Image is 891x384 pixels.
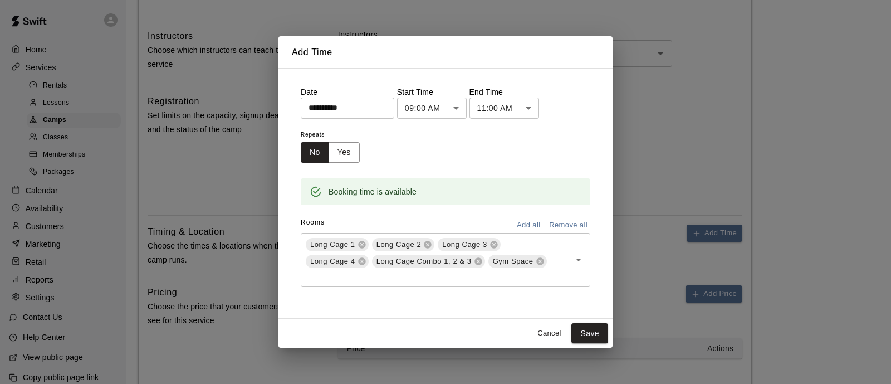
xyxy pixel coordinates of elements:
p: Date [301,86,394,98]
div: Gym Space [488,255,547,268]
button: No [301,142,329,163]
div: outlined button group [301,142,360,163]
span: Long Cage 4 [306,256,360,267]
span: Long Cage 2 [372,239,426,250]
span: Long Cage 1 [306,239,360,250]
div: Long Cage 4 [306,255,369,268]
button: Add all [511,217,546,234]
h2: Add Time [278,36,613,69]
div: Booking time is available [329,182,417,202]
p: Start Time [397,86,467,98]
div: 11:00 AM [469,98,539,118]
div: Long Cage 3 [438,238,501,251]
input: Choose date, selected date is Sep 29, 2025 [301,98,386,118]
span: Repeats [301,128,369,143]
button: Yes [329,142,360,163]
div: 09:00 AM [397,98,467,118]
button: Cancel [531,325,567,342]
div: Long Cage 1 [306,238,369,251]
button: Remove all [546,217,590,234]
button: Open [571,252,586,268]
div: Long Cage Combo 1, 2 & 3 [372,255,485,268]
span: Rooms [301,218,325,226]
span: Gym Space [488,256,538,267]
button: Save [571,323,608,344]
span: Long Cage 3 [438,239,492,250]
span: Long Cage Combo 1, 2 & 3 [372,256,476,267]
p: End Time [469,86,539,98]
div: Long Cage 2 [372,238,435,251]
